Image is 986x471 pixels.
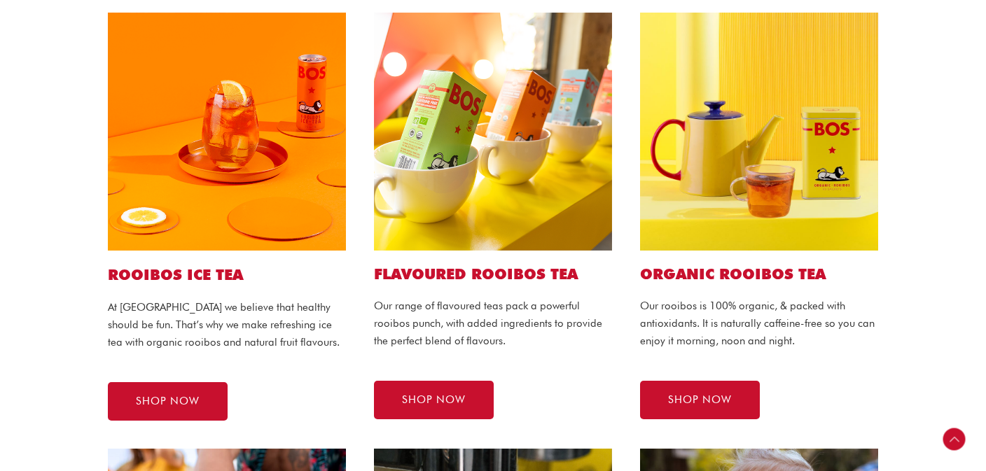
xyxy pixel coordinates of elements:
span: SHOP NOW [668,395,732,405]
h2: Organic ROOIBOS TEA [640,265,878,283]
span: SHOP NOW [402,395,466,405]
p: Our range of flavoured teas pack a powerful rooibos punch, with added ingredients to provide the ... [374,297,612,349]
p: At [GEOGRAPHIC_DATA] we believe that healthy should be fun. That’s why we make refreshing ice tea... [108,299,346,351]
span: SHOP NOW [136,396,200,407]
p: Our rooibos is 100% organic, & packed with antioxidants. It is naturally caffeine-free so you can... [640,297,878,349]
a: SHOP NOW [374,381,494,419]
a: SHOP NOW [108,382,228,421]
a: SHOP NOW [640,381,760,419]
h2: Flavoured ROOIBOS TEA [374,265,612,283]
h1: ROOIBOS ICE TEA [108,265,346,285]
